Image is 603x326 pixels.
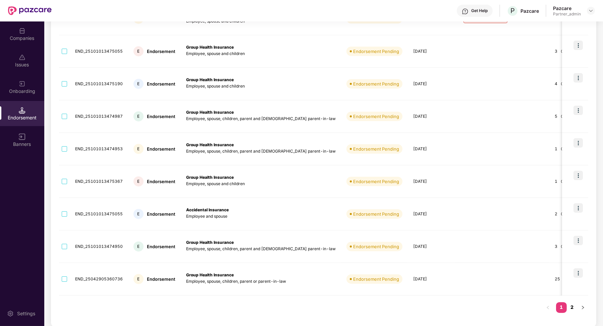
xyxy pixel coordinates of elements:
td: END_25101013474953 [70,133,128,165]
td: [DATE] [408,133,455,165]
div: Endorsement Pending [353,178,399,185]
div: 3 [555,48,578,55]
img: svg+xml;base64,PHN2ZyBpZD0iRG93bmxvYWQtMjR4MjQiIHhtbG5zPSJodHRwOi8vd3d3LnczLm9yZy8yMDAwL3N2ZyIgd2... [561,113,566,118]
p: Employee, spouse and children [186,181,336,187]
img: svg+xml;base64,PHN2ZyBpZD0iRG93bmxvYWQtMjR4MjQiIHhtbG5zPSJodHRwOi8vd3d3LnczLm9yZy8yMDAwL3N2ZyIgd2... [561,178,566,183]
b: Group Health Insurance [186,272,234,277]
div: E [133,79,144,89]
div: Endorsement [147,276,175,282]
span: left [546,306,550,310]
p: Employee, spouse, children, parent and [DEMOGRAPHIC_DATA] parent-in-law [186,246,336,252]
img: svg+xml;base64,PHN2ZyB3aWR0aD0iMTQuNSIgaGVpZ2h0PSIxNC41IiB2aWV3Qm94PSIwIDAgMTYgMTYiIGZpbGw9Im5vbm... [19,107,25,114]
div: Endorsement Pending [353,80,399,87]
div: Partner_admin [553,11,581,17]
b: Accidental Insurance [186,207,229,212]
div: Endorsement [147,211,175,217]
td: END_25101013474987 [70,100,128,133]
a: 1 [556,302,567,312]
button: left [543,302,553,313]
td: [DATE] [408,35,455,68]
div: Endorsement [147,178,175,185]
button: right [578,302,588,313]
div: 4 [555,81,578,87]
td: END_25042905360736 [70,263,128,295]
a: 2 [567,302,578,312]
img: icon [573,171,583,180]
div: Endorsement [147,113,175,120]
div: E [133,209,144,219]
span: right [581,306,585,310]
img: svg+xml;base64,PHN2ZyBpZD0iRG93bmxvYWQtMjR4MjQiIHhtbG5zPSJodHRwOi8vd3d3LnczLm9yZy8yMDAwL3N2ZyIgd2... [561,81,566,86]
img: icon [573,106,583,115]
div: E [133,46,144,56]
td: END_25101013475190 [70,68,128,100]
div: Pazcare [520,8,539,14]
img: svg+xml;base64,PHN2ZyB3aWR0aD0iMjAiIGhlaWdodD0iMjAiIHZpZXdCb3g9IjAgMCAyMCAyMCIgZmlsbD0ibm9uZSIgeG... [19,80,25,87]
img: svg+xml;base64,PHN2ZyBpZD0iSXNzdWVzX2Rpc2FibGVkIiB4bWxucz0iaHR0cDovL3d3dy53My5vcmcvMjAwMC9zdmciIH... [19,54,25,61]
b: Group Health Insurance [186,142,234,147]
img: New Pazcare Logo [8,6,52,15]
div: 1 [555,178,578,185]
td: END_25101013475055 [70,198,128,230]
img: svg+xml;base64,PHN2ZyBpZD0iQ29tcGFuaWVzIiB4bWxucz0iaHR0cDovL3d3dy53My5vcmcvMjAwMC9zdmciIHdpZHRoPS... [19,28,25,34]
td: END_25101013475367 [70,165,128,198]
b: Group Health Insurance [186,77,234,82]
div: 2 [555,211,578,217]
div: 1 [555,146,578,152]
img: icon [573,73,583,83]
img: svg+xml;base64,PHN2ZyBpZD0iRG93bmxvYWQtMjR4MjQiIHhtbG5zPSJodHRwOi8vd3d3LnczLm9yZy8yMDAwL3N2ZyIgd2... [561,243,566,249]
div: E [133,111,144,121]
img: svg+xml;base64,PHN2ZyBpZD0iRG93bmxvYWQtMjR4MjQiIHhtbG5zPSJodHRwOi8vd3d3LnczLm9yZy8yMDAwL3N2ZyIgd2... [561,211,566,216]
p: Employee, spouse and children [186,51,336,57]
div: Endorsement [147,48,175,55]
div: Endorsement Pending [353,113,399,120]
div: Pazcare [553,5,581,11]
img: svg+xml;base64,PHN2ZyBpZD0iRHJvcGRvd24tMzJ4MzIiIHhtbG5zPSJodHRwOi8vd3d3LnczLm9yZy8yMDAwL3N2ZyIgd2... [588,8,594,13]
li: Next Page [578,302,588,313]
img: icon [573,41,583,50]
p: Employee, spouse, children, parent and [DEMOGRAPHIC_DATA] parent-in-law [186,148,336,155]
li: Previous Page [543,302,553,313]
p: Employee, spouse and children [186,83,336,90]
td: [DATE] [408,198,455,230]
div: Endorsement Pending [353,276,399,282]
div: Endorsement Pending [353,243,399,250]
p: Employee and spouse [186,213,336,220]
div: E [133,274,144,284]
div: Endorsement Pending [353,146,399,152]
img: icon [573,236,583,245]
div: Endorsement [147,243,175,250]
td: [DATE] [408,263,455,295]
b: Group Health Insurance [186,110,234,115]
td: END_25101013475055 [70,35,128,68]
img: svg+xml;base64,PHN2ZyBpZD0iRG93bmxvYWQtMjR4MjQiIHhtbG5zPSJodHRwOi8vd3d3LnczLm9yZy8yMDAwL3N2ZyIgd2... [561,146,566,151]
p: Employee, spouse, children, parent or parent-in-law [186,278,336,285]
td: END_25101013474950 [70,230,128,263]
td: [DATE] [408,165,455,198]
img: svg+xml;base64,PHN2ZyBpZD0iRG93bmxvYWQtMjR4MjQiIHhtbG5zPSJodHRwOi8vd3d3LnczLm9yZy8yMDAwL3N2ZyIgd2... [561,48,566,53]
img: icon [573,138,583,148]
div: E [133,241,144,252]
b: Group Health Insurance [186,175,234,180]
span: P [510,7,515,15]
img: svg+xml;base64,PHN2ZyBpZD0iSGVscC0zMngzMiIgeG1sbnM9Imh0dHA6Ly93d3cudzMub3JnLzIwMDAvc3ZnIiB3aWR0aD... [462,8,469,15]
li: 2 [567,302,578,313]
img: icon [573,268,583,278]
div: 3 [555,243,578,250]
img: svg+xml;base64,PHN2ZyBpZD0iU2V0dGluZy0yMHgyMCIgeG1sbnM9Imh0dHA6Ly93d3cudzMub3JnLzIwMDAvc3ZnIiB3aW... [7,310,14,317]
td: [DATE] [408,230,455,263]
img: icon [573,203,583,213]
div: Endorsement [147,81,175,87]
div: Settings [15,310,37,317]
div: E [133,176,144,186]
td: [DATE] [408,100,455,133]
img: svg+xml;base64,PHN2ZyB3aWR0aD0iMTYiIGhlaWdodD0iMTYiIHZpZXdCb3g9IjAgMCAxNiAxNiIgZmlsbD0ibm9uZSIgeG... [19,133,25,140]
td: [DATE] [408,68,455,100]
p: Employee, spouse, children, parent and [DEMOGRAPHIC_DATA] parent-in-law [186,116,336,122]
b: Group Health Insurance [186,240,234,245]
li: 1 [556,302,567,313]
div: 25 [555,276,578,282]
div: Get Help [471,8,488,13]
div: Endorsement Pending [353,211,399,217]
div: Endorsement Pending [353,48,399,55]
